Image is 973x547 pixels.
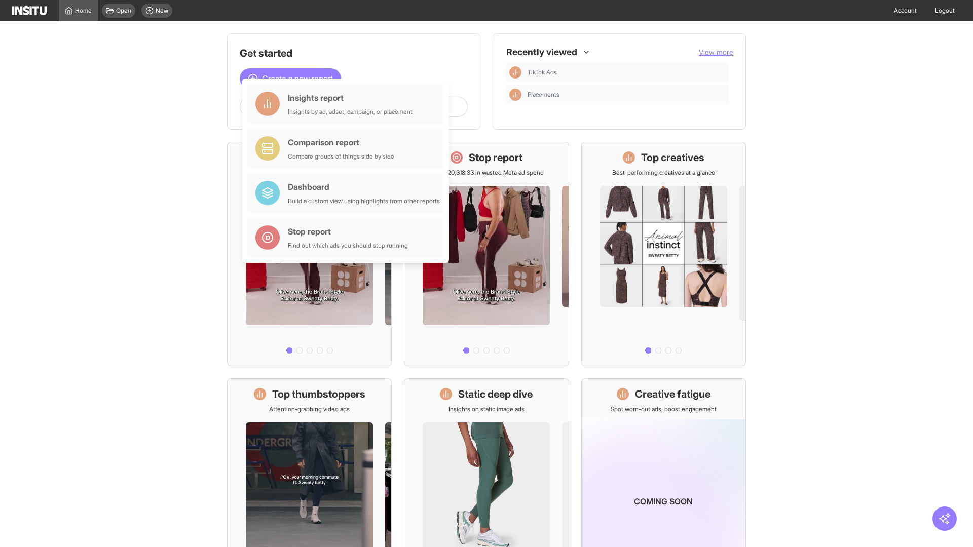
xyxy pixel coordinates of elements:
[469,150,522,165] h1: Stop report
[404,142,569,366] a: Stop reportSave £20,318.33 in wasted Meta ad spend
[429,169,544,177] p: Save £20,318.33 in wasted Meta ad spend
[12,6,47,15] img: Logo
[288,108,413,116] div: Insights by ad, adset, campaign, or placement
[528,68,725,76] span: TikTok Ads
[262,72,333,85] span: Create a new report
[288,225,408,238] div: Stop report
[288,242,408,250] div: Find out which ads you should stop running
[240,68,341,89] button: Create a new report
[240,46,468,60] h1: Get started
[156,7,168,15] span: New
[288,92,413,104] div: Insights report
[612,169,715,177] p: Best-performing creatives at a glance
[116,7,131,15] span: Open
[641,150,704,165] h1: Top creatives
[528,68,557,76] span: TikTok Ads
[288,197,440,205] div: Build a custom view using highlights from other reports
[528,91,725,99] span: Placements
[458,387,533,401] h1: Static deep dive
[288,152,394,161] div: Compare groups of things side by side
[448,405,525,413] p: Insights on static image ads
[288,136,394,148] div: Comparison report
[699,48,733,56] span: View more
[699,47,733,57] button: View more
[509,66,521,79] div: Insights
[581,142,746,366] a: Top creativesBest-performing creatives at a glance
[75,7,92,15] span: Home
[509,89,521,101] div: Insights
[227,142,392,366] a: What's live nowSee all active ads instantly
[288,181,440,193] div: Dashboard
[528,91,559,99] span: Placements
[269,405,350,413] p: Attention-grabbing video ads
[272,387,365,401] h1: Top thumbstoppers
